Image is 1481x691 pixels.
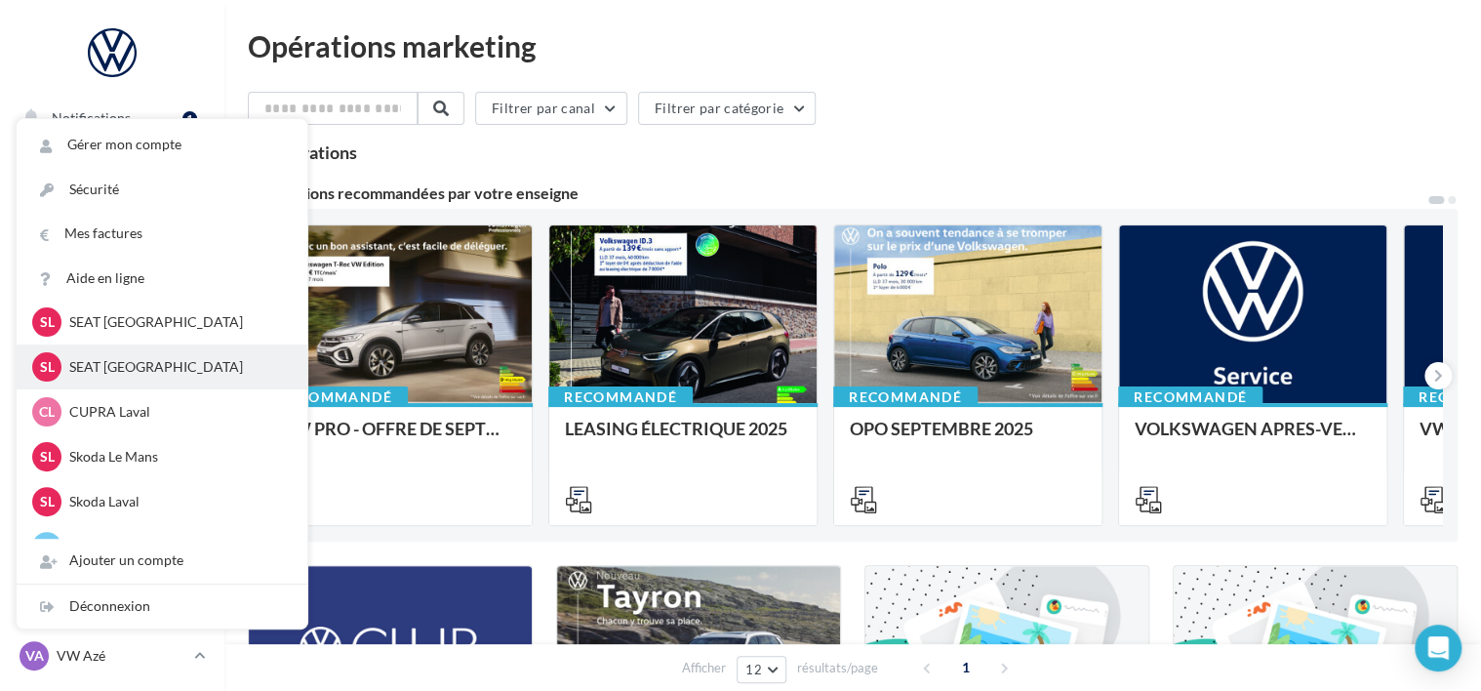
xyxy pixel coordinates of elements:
[40,357,55,377] span: SL
[737,656,786,683] button: 12
[40,492,55,511] span: SL
[12,487,213,545] a: PLV et print personnalisable
[69,312,284,332] p: SEAT [GEOGRAPHIC_DATA]
[12,294,213,335] a: Campagnes
[1135,419,1371,458] div: VOLKSWAGEN APRES-VENTE
[39,402,55,422] span: CL
[17,585,307,629] div: Déconnexion
[263,386,408,408] div: Recommandé
[182,111,197,127] div: 1
[548,386,693,408] div: Recommandé
[17,257,307,301] a: Aide en ligne
[638,92,816,125] button: Filtrer par catégorie
[17,123,307,167] a: Gérer mon compte
[69,492,284,511] p: Skoda Laval
[17,212,307,256] a: Mes factures
[12,439,213,480] a: Calendrier
[745,662,762,677] span: 12
[12,98,205,139] button: Notifications 1
[12,146,213,187] a: Opérations
[40,447,55,467] span: SL
[682,659,726,677] span: Afficher
[12,245,213,286] a: Visibilité en ligne
[475,92,627,125] button: Filtrer par canal
[1118,386,1262,408] div: Recommandé
[12,194,213,236] a: Boîte de réception26
[17,168,307,212] a: Sécurité
[280,419,516,458] div: VW PRO - OFFRE DE SEPTEMBRE 25
[1415,625,1461,671] div: Open Intercom Messenger
[12,342,213,383] a: Contacts
[565,419,801,458] div: LEASING ÉLECTRIQUE 2025
[69,537,284,556] p: Skoda Evreux
[16,637,209,674] a: VA VW Azé
[12,390,213,431] a: Médiathèque
[17,539,307,583] div: Ajouter un compte
[40,312,55,332] span: SL
[39,537,55,556] span: SE
[248,31,1458,61] div: Opérations marketing
[950,652,981,683] span: 1
[69,447,284,467] p: Skoda Le Mans
[833,386,978,408] div: Recommandé
[25,646,44,666] span: VA
[12,552,213,610] a: Campagnes DataOnDemand
[273,143,357,161] div: opérations
[797,659,878,677] span: résultats/page
[850,419,1086,458] div: OPO SEPTEMBRE 2025
[69,357,284,377] p: SEAT [GEOGRAPHIC_DATA]
[248,185,1426,201] div: 6 opérations recommandées par votre enseigne
[52,109,131,126] span: Notifications
[69,402,284,422] p: CUPRA Laval
[57,646,186,666] p: VW Azé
